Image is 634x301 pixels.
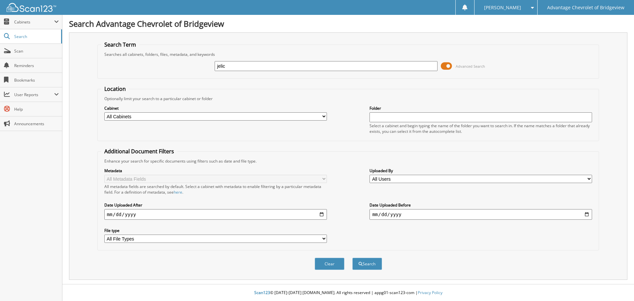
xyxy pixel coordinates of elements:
[315,258,344,270] button: Clear
[101,52,596,57] div: Searches all cabinets, folders, files, metadata, and keywords
[370,168,592,173] label: Uploaded By
[14,34,58,39] span: Search
[104,168,327,173] label: Metadata
[484,6,521,10] span: [PERSON_NAME]
[370,105,592,111] label: Folder
[456,64,485,69] span: Advanced Search
[14,48,59,54] span: Scan
[104,105,327,111] label: Cabinet
[14,92,54,97] span: User Reports
[352,258,382,270] button: Search
[370,202,592,208] label: Date Uploaded Before
[104,209,327,220] input: start
[254,290,270,295] span: Scan123
[14,106,59,112] span: Help
[14,77,59,83] span: Bookmarks
[601,269,634,301] iframe: Chat Widget
[101,96,596,101] div: Optionally limit your search to a particular cabinet or folder
[104,228,327,233] label: File type
[14,63,59,68] span: Reminders
[370,123,592,134] div: Select a cabinet and begin typing the name of the folder you want to search in. If the name match...
[14,121,59,127] span: Announcements
[418,290,442,295] a: Privacy Policy
[370,209,592,220] input: end
[14,19,54,25] span: Cabinets
[101,41,139,48] legend: Search Term
[101,85,129,93] legend: Location
[104,202,327,208] label: Date Uploaded After
[7,3,56,12] img: scan123-logo-white.svg
[101,158,596,164] div: Enhance your search for specific documents using filters such as date and file type.
[547,6,624,10] span: Advantage Chevrolet of Bridgeview
[174,189,182,195] a: here
[104,184,327,195] div: All metadata fields are searched by default. Select a cabinet with metadata to enable filtering b...
[69,18,627,29] h1: Search Advantage Chevrolet of Bridgeview
[62,285,634,301] div: © [DATE]-[DATE] [DOMAIN_NAME]. All rights reserved | appg01-scan123-com |
[101,148,177,155] legend: Additional Document Filters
